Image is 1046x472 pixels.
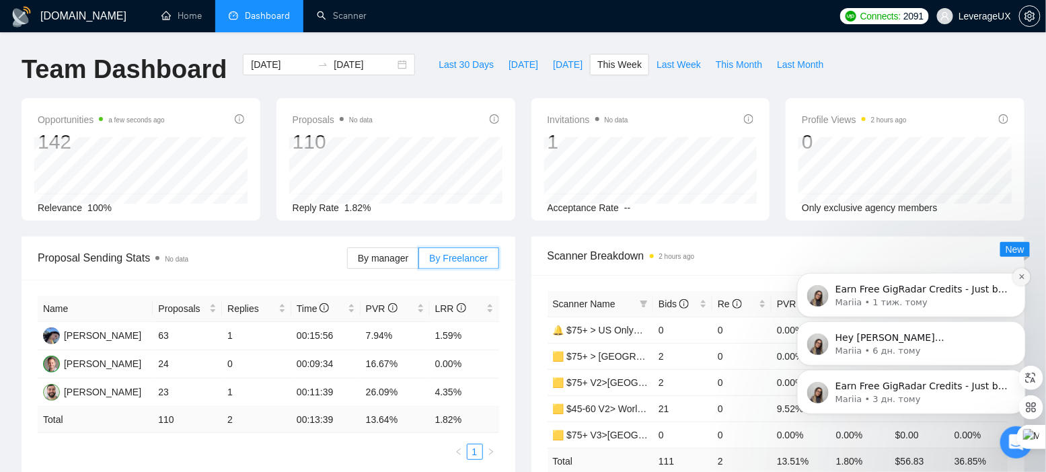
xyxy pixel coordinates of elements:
[451,444,467,460] button: left
[501,54,546,75] button: [DATE]
[235,114,244,124] span: info-circle
[712,369,772,395] td: 0
[605,116,628,124] span: No data
[940,11,950,21] span: user
[64,356,141,371] div: [PERSON_NAME]
[871,116,907,124] time: 2 hours ago
[222,350,291,379] td: 0
[361,407,430,433] td: 13.64 %
[291,379,361,407] td: 00:11:39
[361,322,430,350] td: 7.94%
[487,448,495,456] span: right
[165,255,188,263] span: No data
[87,202,112,213] span: 100%
[653,422,712,448] td: 0
[222,296,291,322] th: Replies
[903,9,924,24] span: 2091
[293,202,339,213] span: Reply Rate
[317,59,328,70] span: swap-right
[679,299,689,309] span: info-circle
[772,343,831,369] td: 0.00%
[291,350,361,379] td: 00:09:34
[546,54,590,75] button: [DATE]
[251,57,312,72] input: Start date
[38,112,165,128] span: Opportunities
[43,384,60,401] img: RL
[64,385,141,399] div: [PERSON_NAME]
[548,112,628,128] span: Invitations
[457,303,466,313] span: info-circle
[653,369,712,395] td: 2
[108,116,164,124] time: a few seconds ago
[320,303,329,313] span: info-circle
[624,202,630,213] span: --
[431,54,501,75] button: Last 30 Days
[451,444,467,460] li: Previous Page
[553,351,915,362] a: 🟨 $75+ > [GEOGRAPHIC_DATA]+[GEOGRAPHIC_DATA] Only_Tony-UX/UI_General
[772,395,831,422] td: 9.52%
[222,407,291,433] td: 2
[553,377,924,388] a: 🟨 $75+ V2>[GEOGRAPHIC_DATA]+[GEOGRAPHIC_DATA] Only_Tony-UX/UI_General
[161,10,202,22] a: homeHome
[712,422,772,448] td: 0
[509,57,538,72] span: [DATE]
[770,54,831,75] button: Last Month
[860,9,901,24] span: Connects:
[712,317,772,343] td: 0
[153,322,222,350] td: 63
[439,57,494,72] span: Last 30 Days
[640,300,648,308] span: filter
[153,407,222,433] td: 110
[467,444,483,460] li: 1
[361,350,430,379] td: 16.67%
[712,343,772,369] td: 0
[293,129,373,155] div: 110
[229,11,238,20] span: dashboard
[590,54,649,75] button: This Week
[777,188,1046,436] iframe: Intercom notifications повідомлення
[548,247,1009,264] span: Scanner Breakdown
[349,116,373,124] span: No data
[999,114,1008,124] span: info-circle
[43,329,141,340] a: AK[PERSON_NAME]
[653,317,712,343] td: 0
[483,444,499,460] button: right
[657,57,701,72] span: Last Week
[153,296,222,322] th: Proposals
[1000,426,1033,459] iframe: Intercom live chat
[158,301,207,316] span: Proposals
[637,294,650,314] span: filter
[43,358,141,368] a: TV[PERSON_NAME]
[38,296,153,322] th: Name
[553,57,583,72] span: [DATE]
[317,10,367,22] a: searchScanner
[22,54,227,85] h1: Team Dashboard
[430,379,499,407] td: 4.35%
[430,407,499,433] td: 1.82 %
[553,299,615,309] span: Scanner Name
[43,386,141,397] a: RL[PERSON_NAME]
[1019,11,1041,22] a: setting
[291,322,361,350] td: 00:15:56
[718,299,742,309] span: Re
[802,129,907,155] div: 0
[64,328,141,343] div: [PERSON_NAME]
[744,114,753,124] span: info-circle
[317,59,328,70] span: to
[344,202,371,213] span: 1.82%
[366,303,398,314] span: PVR
[772,317,831,343] td: 0.00%
[358,253,408,264] span: By manager
[38,249,347,266] span: Proposal Sending Stats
